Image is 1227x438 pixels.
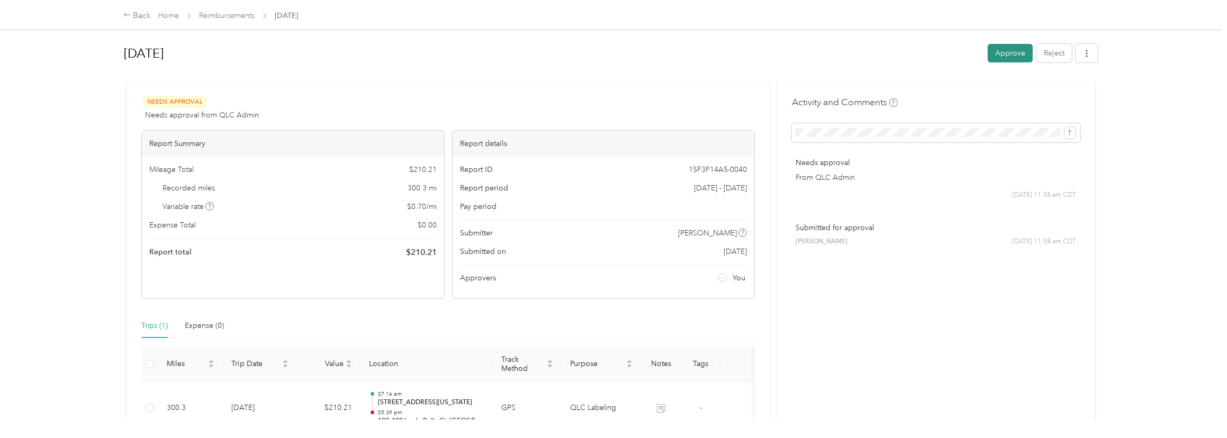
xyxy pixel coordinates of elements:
span: caret-down [208,363,214,369]
button: Approve [988,44,1033,62]
button: Reject [1036,44,1072,62]
span: Submitted on [460,246,506,257]
span: [DATE] [275,10,298,21]
span: caret-up [547,358,553,364]
p: 05:39 pm [378,409,485,416]
td: $210.21 [297,382,360,435]
p: From QLC Admin [796,172,1076,183]
span: Recorded miles [163,182,215,194]
span: Variable rate [163,201,214,212]
span: Pay period [460,201,497,212]
span: Approvers [460,272,496,284]
span: Value [305,359,344,368]
span: Report total [149,247,192,258]
th: Tags [681,346,720,382]
span: Report period [460,182,508,194]
div: Expense (0) [185,320,224,332]
span: Trip Date [231,359,280,368]
span: [DATE] [724,246,747,257]
span: Mileage Total [149,164,194,175]
span: [PERSON_NAME] [796,237,847,247]
div: Report Summary [142,131,444,157]
span: - [700,403,702,412]
span: $ 210.21 [406,246,437,259]
div: Trips (1) [141,320,168,332]
span: caret-up [626,358,633,364]
iframe: Everlance-gr Chat Button Frame [1168,379,1227,438]
span: $ 0.70 / mi [407,201,437,212]
th: Track Method [493,346,562,382]
span: Report ID [460,164,493,175]
td: 300.3 [158,382,223,435]
div: Back [123,10,151,22]
span: Needs Approval [141,96,208,108]
p: 100–198 Lac la Belle Ct, [GEOGRAPHIC_DATA], [GEOGRAPHIC_DATA] [378,416,485,426]
span: caret-up [282,358,288,364]
span: You [733,272,745,284]
th: Purpose [562,346,641,382]
th: Trip Date [223,346,297,382]
span: Purpose [570,359,624,368]
th: Notes [641,346,681,382]
td: QLC Labeling [562,382,641,435]
span: caret-up [346,358,352,364]
span: Needs approval from QLC Admin [145,109,259,121]
span: 15F3F14A5-0040 [689,164,747,175]
th: Location [360,346,493,382]
a: Home [158,11,179,20]
span: caret-down [282,363,288,369]
td: [DATE] [223,382,297,435]
span: $ 0.00 [418,220,437,231]
p: Submitted for approval [796,222,1076,233]
span: Submitter [460,227,493,239]
span: caret-down [346,363,352,369]
h1: Aug 2025 [124,41,980,66]
div: Report details [453,131,754,157]
p: [STREET_ADDRESS][US_STATE] [378,398,485,407]
span: caret-down [547,363,553,369]
h4: Activity and Comments [792,96,898,109]
span: Miles [167,359,206,368]
span: [PERSON_NAME] [678,227,737,239]
span: [DATE] 11:58 am CDT [1013,190,1077,200]
span: Expense Total [149,220,196,231]
span: 300.3 mi [408,182,437,194]
span: [DATE] - [DATE] [694,182,747,194]
td: GPS [493,382,562,435]
p: 07:16 am [378,390,485,398]
span: caret-down [626,363,633,369]
span: Track Method [501,355,545,373]
span: caret-up [208,358,214,364]
th: Miles [158,346,223,382]
th: Value [297,346,360,382]
span: [DATE] 11:58 am CDT [1013,237,1077,247]
p: Needs approval [796,157,1076,168]
a: Reimbursements [199,11,255,20]
span: $ 210.21 [409,164,437,175]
